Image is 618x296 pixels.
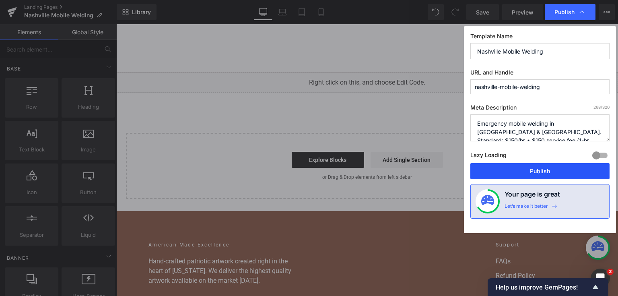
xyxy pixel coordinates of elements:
p: Hand-crafted patriotic artwork created right in the heart of [US_STATE]. We deliver the highest q... [32,232,185,261]
textarea: Emergency mobile welding in [GEOGRAPHIC_DATA] & [GEOGRAPHIC_DATA]. Standard: $150/hr + $150 servi... [470,114,610,141]
div: Let’s make it better [505,203,548,213]
span: 268 [593,105,601,110]
label: Template Name [470,33,610,43]
h4: Your page is great [505,189,560,203]
label: Meta Description [470,104,610,114]
label: URL and Handle [470,69,610,79]
a: Refund Policy [379,247,470,257]
h2: Support [379,217,470,224]
iframe: Intercom live chat [591,269,610,288]
span: Publish [554,8,575,16]
span: Help us improve GemPages! [496,284,591,291]
button: Publish [470,163,610,179]
button: Show survey - Help us improve GemPages! [496,282,600,292]
h2: American-Made Excellence [32,217,185,224]
span: 2 [607,269,614,275]
a: Add Single Section [254,128,327,144]
img: onboarding-status.svg [481,195,494,208]
a: FAQs [379,232,470,242]
p: or Drag & Drop elements from left sidebar [23,150,480,156]
label: Lazy Loading [470,150,507,163]
span: /320 [593,105,610,110]
a: Explore Blocks [175,128,248,144]
a: Privacy Policy [379,261,470,271]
